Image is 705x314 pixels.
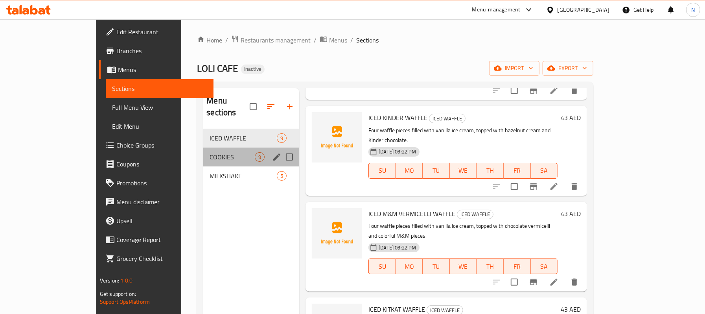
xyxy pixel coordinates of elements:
[507,261,528,272] span: FR
[245,98,261,115] span: Select all sections
[99,230,214,249] a: Coverage Report
[477,259,504,274] button: TH
[506,178,523,195] span: Select to update
[524,177,543,196] button: Branch-specific-item
[376,148,419,155] span: [DATE] 09:22 PM
[426,165,447,176] span: TU
[241,65,265,74] div: Inactive
[99,41,214,60] a: Branches
[506,274,523,290] span: Select to update
[376,244,419,251] span: [DATE] 09:22 PM
[120,275,133,286] span: 1.0.0
[203,129,299,148] div: ICED WAFFLE9
[225,35,228,45] li: /
[534,165,555,176] span: SA
[565,177,584,196] button: delete
[197,59,238,77] span: LOLI CAFE
[112,122,207,131] span: Edit Menu
[203,166,299,185] div: MILKSHAKE5
[320,35,347,45] a: Menus
[241,35,311,45] span: Restaurants management
[314,35,317,45] li: /
[480,261,501,272] span: TH
[504,163,531,179] button: FR
[368,221,558,241] p: Four waffle pieces filled with vanilla ice cream, topped with chocolate vermicelli and colorful M...
[329,35,347,45] span: Menus
[372,261,392,272] span: SU
[561,208,581,219] h6: 43 AED
[116,159,207,169] span: Coupons
[453,261,474,272] span: WE
[210,133,277,143] span: ICED WAFFLE
[396,163,423,179] button: MO
[504,259,531,274] button: FR
[116,254,207,263] span: Grocery Checklist
[426,261,447,272] span: TU
[116,46,207,55] span: Branches
[368,208,455,220] span: ICED M&M VERMICELLI WAFFLE
[477,163,504,179] button: TH
[396,259,423,274] button: MO
[429,114,466,123] div: ICED WAFFLE
[561,112,581,123] h6: 43 AED
[241,66,265,72] span: Inactive
[507,165,528,176] span: FR
[531,259,558,274] button: SA
[312,208,362,259] img: ICED M&M VERMICELLI WAFFLE
[534,261,555,272] span: SA
[399,165,420,176] span: MO
[565,81,584,100] button: delete
[255,153,264,161] span: 9
[489,61,539,76] button: import
[524,81,543,100] button: Branch-specific-item
[116,197,207,207] span: Menu disclaimer
[100,275,119,286] span: Version:
[210,171,277,181] div: MILKSHAKE
[368,259,396,274] button: SU
[472,5,521,15] div: Menu-management
[457,210,493,219] span: ICED WAFFLE
[350,35,353,45] li: /
[271,151,283,163] button: edit
[99,192,214,211] a: Menu disclaimer
[231,35,311,45] a: Restaurants management
[112,84,207,93] span: Sections
[116,216,207,225] span: Upsell
[118,65,207,74] span: Menus
[495,63,533,73] span: import
[106,79,214,98] a: Sections
[280,97,299,116] button: Add section
[356,35,379,45] span: Sections
[368,112,427,124] span: ICED KINDER WAFFLE
[261,97,280,116] span: Sort sections
[450,163,477,179] button: WE
[203,148,299,166] div: COOKIES9edit
[506,82,523,99] span: Select to update
[457,210,493,219] div: ICED WAFFLE
[206,95,250,118] h2: Menu sections
[203,126,299,188] nav: Menu sections
[372,165,392,176] span: SU
[106,117,214,136] a: Edit Menu
[116,27,207,37] span: Edit Restaurant
[210,152,255,162] span: COOKIES
[99,22,214,41] a: Edit Restaurant
[116,140,207,150] span: Choice Groups
[549,63,587,73] span: export
[453,165,474,176] span: WE
[116,235,207,244] span: Coverage Report
[543,61,593,76] button: export
[277,133,287,143] div: items
[450,259,477,274] button: WE
[116,178,207,188] span: Promotions
[197,35,593,45] nav: breadcrumb
[277,172,286,180] span: 5
[99,60,214,79] a: Menus
[423,259,450,274] button: TU
[99,174,214,192] a: Promotions
[100,297,150,307] a: Support.OpsPlatform
[531,163,558,179] button: SA
[112,103,207,112] span: Full Menu View
[399,261,420,272] span: MO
